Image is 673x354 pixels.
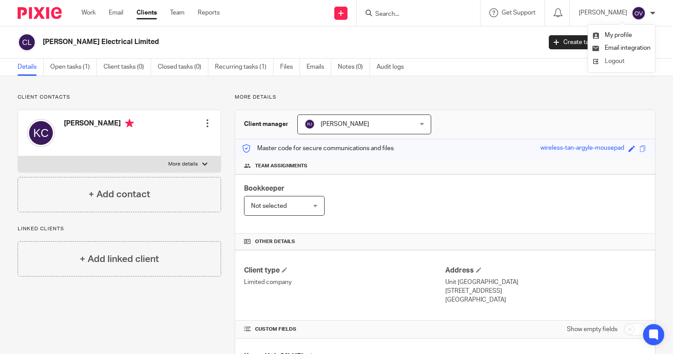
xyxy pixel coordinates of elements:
a: Logout [592,55,651,68]
h4: [PERSON_NAME] [64,119,134,130]
p: More details [168,161,198,168]
label: Show empty fields [567,325,618,334]
a: Team [170,8,185,17]
p: Unit [GEOGRAPHIC_DATA] [445,278,646,287]
a: Clients [137,8,157,17]
p: [PERSON_NAME] [579,8,627,17]
a: Work [81,8,96,17]
a: Emails [307,59,331,76]
a: Email [109,8,123,17]
p: [GEOGRAPHIC_DATA] [445,295,646,304]
p: Master code for secure communications and files [242,144,394,153]
a: Create task [549,35,600,49]
img: svg%3E [304,119,315,129]
a: Email integration [592,45,651,51]
div: wireless-tan-argyle-mousepad [540,144,624,154]
span: [PERSON_NAME] [321,121,369,127]
h4: Client type [244,266,445,275]
span: Logout [605,58,625,64]
h3: Client manager [244,120,288,129]
h4: Address [445,266,646,275]
span: Bookkeeper [244,185,285,192]
i: Primary [125,119,134,128]
img: svg%3E [27,119,55,147]
p: Linked clients [18,225,221,232]
a: Client tasks (0) [104,59,151,76]
a: Audit logs [377,59,410,76]
p: Limited company [244,278,445,287]
img: Pixie [18,7,62,19]
span: Other details [255,238,295,245]
h4: + Add contact [89,188,150,201]
p: Client contacts [18,94,221,101]
span: Get Support [502,10,536,16]
a: Details [18,59,44,76]
span: Not selected [251,203,287,209]
a: Recurring tasks (1) [215,59,274,76]
a: My profile [592,32,632,38]
p: [STREET_ADDRESS] [445,287,646,295]
a: Files [280,59,300,76]
span: Team assignments [255,162,307,170]
span: My profile [605,32,632,38]
p: More details [235,94,655,101]
h4: + Add linked client [80,252,159,266]
img: svg%3E [632,6,646,20]
input: Search [374,11,454,18]
a: Notes (0) [338,59,370,76]
h4: CUSTOM FIELDS [244,326,445,333]
a: Reports [198,8,220,17]
span: Email integration [605,45,651,51]
h2: [PERSON_NAME] Electrical Limited [43,37,437,47]
a: Closed tasks (0) [158,59,208,76]
img: svg%3E [18,33,36,52]
a: Open tasks (1) [50,59,97,76]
